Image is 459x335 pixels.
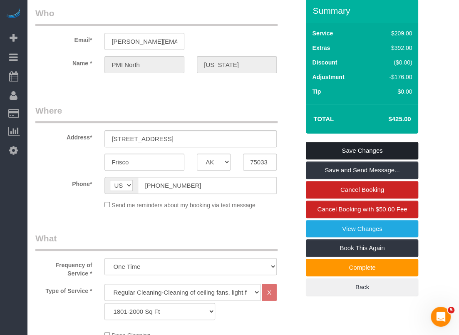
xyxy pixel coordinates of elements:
div: $392.00 [372,44,412,52]
input: Email* [104,33,184,50]
input: Phone* [138,177,277,194]
input: Zip Code* [243,154,277,171]
span: 5 [448,307,454,313]
div: ($0.00) [372,58,412,67]
h4: $425.00 [363,116,411,123]
a: Cancel Booking with $50.00 Fee [306,201,418,218]
label: Extras [312,44,330,52]
span: Send me reminders about my booking via text message [112,202,256,208]
a: Complete [306,259,418,276]
label: Tip [312,87,321,96]
legend: Where [35,104,278,123]
a: Save Changes [306,142,418,159]
label: Phone* [29,177,98,188]
a: View Changes [306,220,418,238]
label: Service [312,29,333,37]
span: Cancel Booking with $50.00 Fee [317,206,407,213]
h3: Summary [313,6,414,15]
div: $209.00 [372,29,412,37]
a: Save and Send Message... [306,161,418,179]
label: Adjustment [312,73,344,81]
input: First Name* [104,56,184,73]
label: Discount [312,58,337,67]
input: City* [104,154,184,171]
img: Automaid Logo [5,8,22,20]
a: Book This Again [306,239,418,257]
label: Name * [29,56,98,67]
label: Address* [29,130,98,141]
legend: What [35,232,278,251]
a: Cancel Booking [306,181,418,199]
div: -$176.00 [372,73,412,81]
div: $0.00 [372,87,412,96]
iframe: Intercom live chat [431,307,451,327]
strong: Total [313,115,334,122]
label: Type of Service * [29,284,98,295]
label: Frequency of Service * [29,258,98,278]
a: Back [306,278,418,296]
input: Last Name* [197,56,277,73]
label: Email* [29,33,98,44]
legend: Who [35,7,278,26]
